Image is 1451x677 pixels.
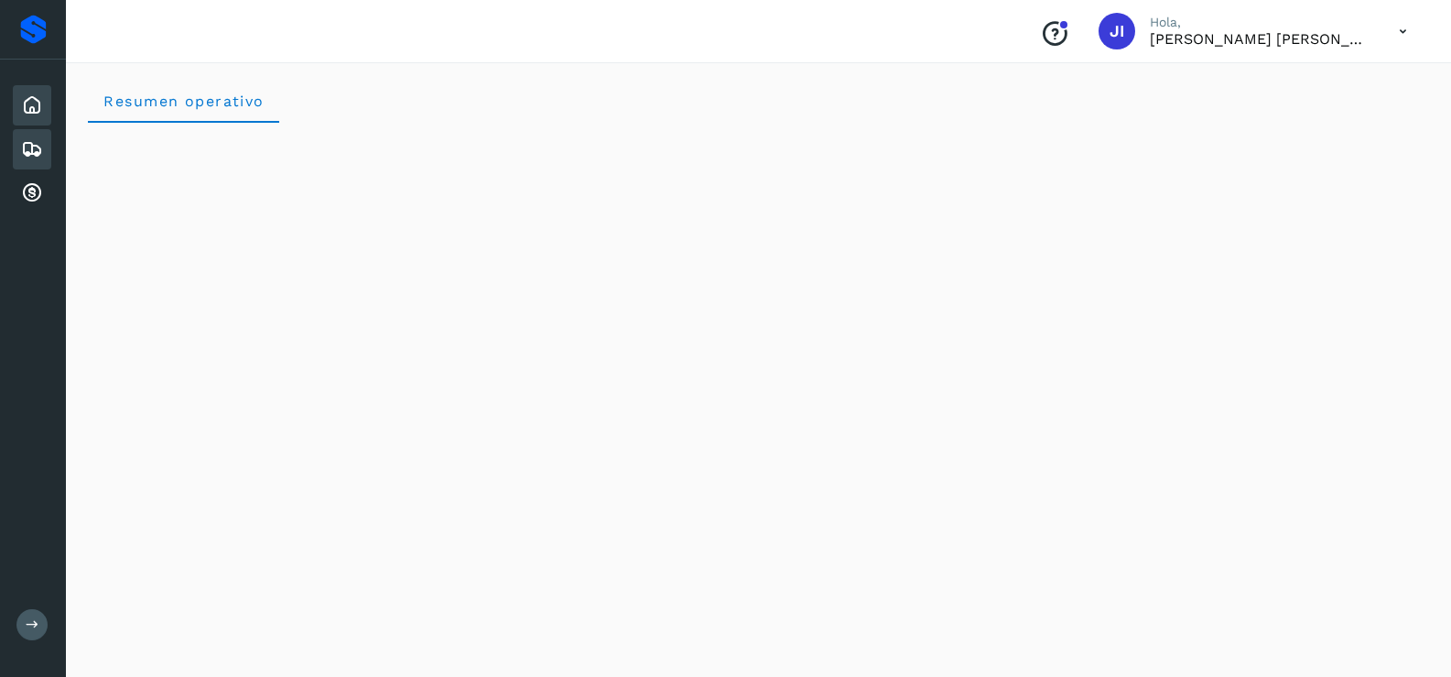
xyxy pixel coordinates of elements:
[13,85,51,126] div: Inicio
[13,173,51,213] div: Cuentas por cobrar
[1150,15,1370,30] p: Hola,
[1150,30,1370,48] p: JOHNATAN IVAN ESQUIVEL MEDRANO
[103,93,265,110] span: Resumen operativo
[13,129,51,169] div: Embarques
